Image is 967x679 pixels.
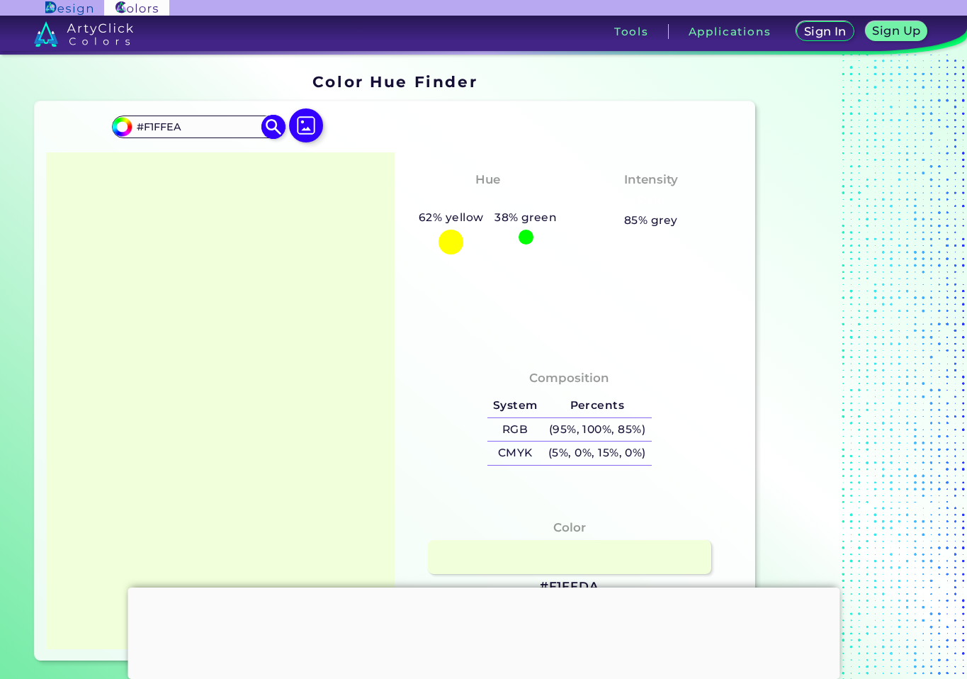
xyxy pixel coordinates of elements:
[132,117,264,136] input: type color..
[487,394,543,417] h5: System
[873,26,920,37] h5: Sign Up
[553,517,586,538] h4: Color
[529,368,609,388] h4: Composition
[624,211,678,230] h5: 85% grey
[543,394,651,417] h5: Percents
[540,578,599,595] h3: #F1FFDA
[289,108,323,142] img: icon picture
[624,169,678,190] h4: Intensity
[630,192,671,209] h3: Pale
[487,442,543,465] h5: CMYK
[489,208,562,227] h5: 38% green
[34,21,134,47] img: logo_artyclick_colors_white.svg
[487,418,543,442] h5: RGB
[543,418,651,442] h5: (95%, 100%, 85%)
[312,71,477,92] h1: Color Hue Finder
[543,442,651,465] h5: (5%, 0%, 15%, 0%)
[413,208,489,227] h5: 62% yellow
[428,192,547,209] h3: Greenish Yellow
[689,26,771,37] h3: Applications
[475,169,500,190] h4: Hue
[128,588,839,675] iframe: Advertisement
[798,22,853,41] a: Sign In
[261,114,286,139] img: icon search
[45,1,93,15] img: ArtyClick Design logo
[614,26,649,37] h3: Tools
[866,22,926,41] a: Sign Up
[805,26,846,38] h5: Sign In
